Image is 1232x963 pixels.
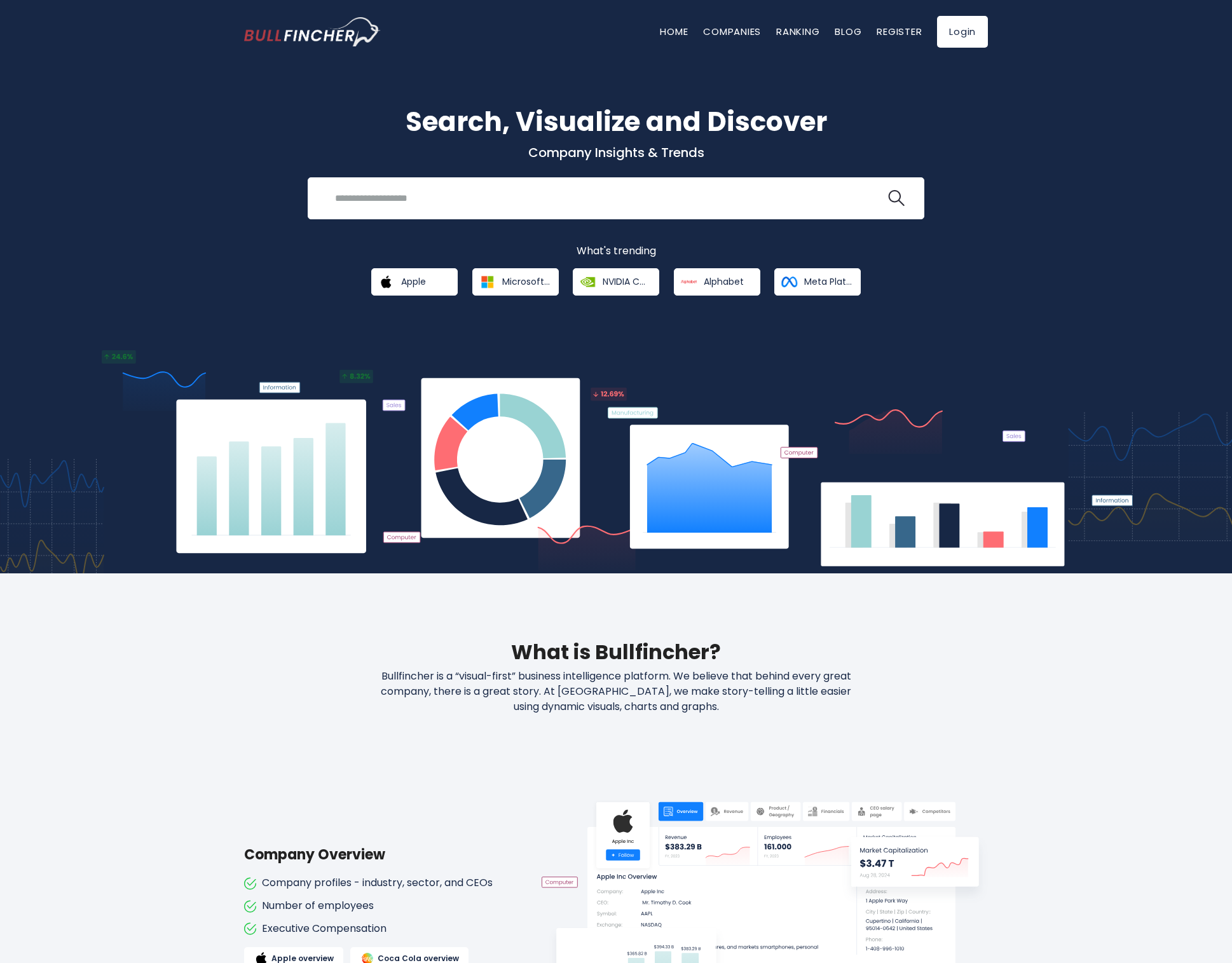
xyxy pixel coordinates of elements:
p: Company Insights & Trends [244,144,988,161]
li: Company profiles - industry, sector, and CEOs [244,877,516,890]
span: Apple [401,276,426,287]
a: NVIDIA Corporation [573,268,659,296]
p: What's trending [244,245,988,258]
li: Executive Compensation [244,922,516,936]
p: Bullfincher is a “visual-first” business intelligence platform. We believe that behind every grea... [345,669,888,714]
a: Apple [371,268,458,296]
a: Alphabet [674,268,760,296]
a: Ranking [776,25,819,38]
span: Alphabet [704,276,744,287]
h3: Company Overview [244,844,516,865]
a: Companies [703,25,761,38]
a: Register [877,25,922,38]
a: Login [937,16,988,48]
img: bullfincher logo [244,17,381,46]
span: Meta Platforms [804,276,852,287]
a: Home [660,25,688,38]
a: Go to homepage [244,17,381,46]
a: Microsoft Corporation [472,268,559,296]
a: Blog [835,25,861,38]
span: Microsoft Corporation [502,276,550,287]
a: Meta Platforms [774,268,861,296]
span: NVIDIA Corporation [603,276,650,287]
img: search icon [888,190,905,207]
li: Number of employees [244,899,516,913]
h1: Search, Visualize and Discover [244,102,988,142]
h2: What is Bullfincher? [244,637,988,667]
